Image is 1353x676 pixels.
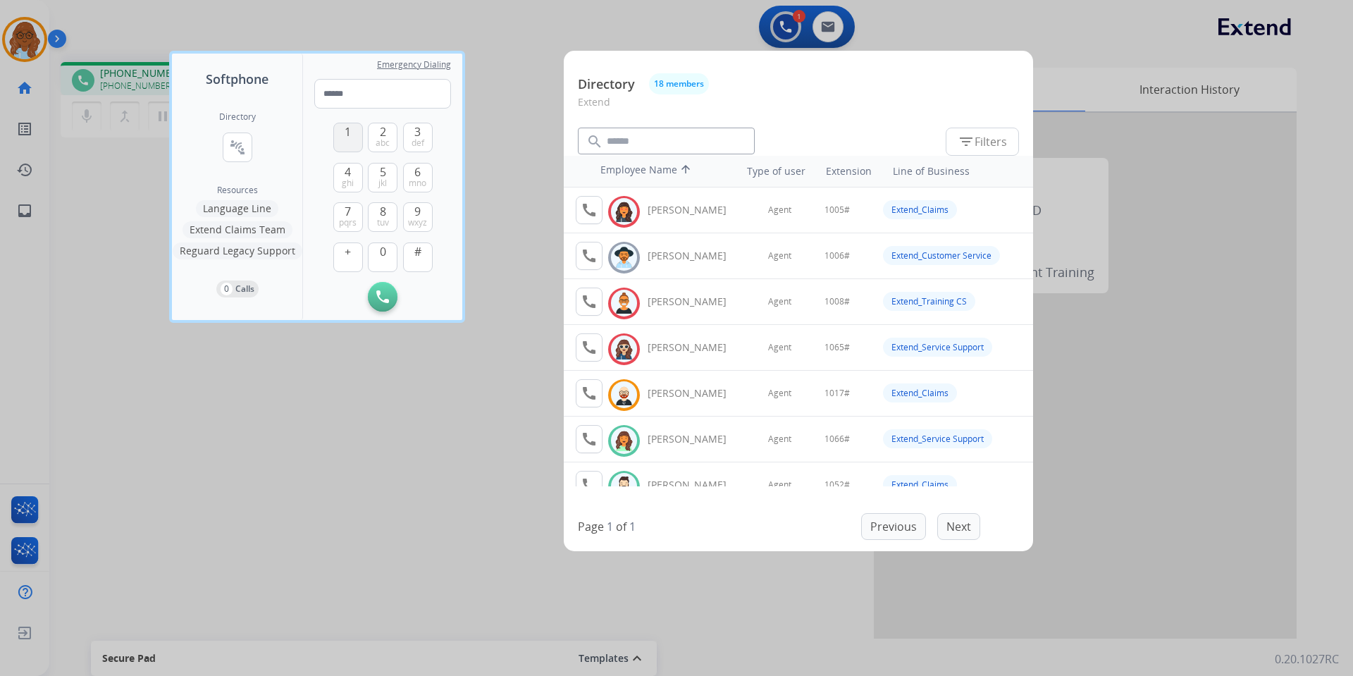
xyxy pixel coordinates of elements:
[368,202,397,232] button: 8tuv
[819,157,879,185] th: Extension
[768,342,791,353] span: Agent
[824,250,850,262] span: 1006#
[614,338,634,360] img: avatar
[408,217,427,228] span: wxyz
[614,247,634,269] img: avatar
[768,434,791,445] span: Agent
[648,203,742,217] div: [PERSON_NAME]
[883,429,992,448] div: Extend_Service Support
[380,203,386,220] span: 8
[648,386,742,400] div: [PERSON_NAME]
[173,242,302,259] button: Reguard Legacy Support
[824,204,850,216] span: 1005#
[768,296,791,307] span: Agent
[235,283,254,295] p: Calls
[377,217,389,228] span: tuv
[1275,651,1339,668] p: 0.20.1027RC
[412,137,424,149] span: def
[581,385,598,402] mat-icon: call
[333,202,363,232] button: 7pqrs
[414,243,421,260] span: #
[883,338,992,357] div: Extend_Service Support
[648,340,742,355] div: [PERSON_NAME]
[380,123,386,140] span: 2
[581,431,598,448] mat-icon: call
[368,123,397,152] button: 2abc
[403,123,433,152] button: 3def
[648,295,742,309] div: [PERSON_NAME]
[946,128,1019,156] button: Filters
[578,75,635,94] p: Directory
[883,292,975,311] div: Extend_Training CS
[345,203,351,220] span: 7
[217,185,258,196] span: Resources
[414,164,421,180] span: 6
[614,293,634,314] img: avatar
[593,156,720,187] th: Employee Name
[824,296,850,307] span: 1008#
[768,204,791,216] span: Agent
[414,203,421,220] span: 9
[958,133,1007,150] span: Filters
[376,137,390,149] span: abc
[648,249,742,263] div: [PERSON_NAME]
[333,123,363,152] button: 1
[614,384,634,406] img: avatar
[229,139,246,156] mat-icon: connect_without_contact
[649,73,709,94] button: 18 members
[368,242,397,272] button: 0
[414,123,421,140] span: 3
[403,163,433,192] button: 6mno
[333,242,363,272] button: +
[378,178,387,189] span: jkl
[333,163,363,192] button: 4ghi
[886,157,1026,185] th: Line of Business
[768,479,791,491] span: Agent
[824,479,850,491] span: 1052#
[403,242,433,272] button: #
[376,290,389,303] img: call-button
[614,201,634,223] img: avatar
[409,178,426,189] span: mno
[581,202,598,219] mat-icon: call
[403,202,433,232] button: 9wxyz
[616,518,626,535] p: of
[345,243,351,260] span: +
[578,518,604,535] p: Page
[614,476,634,498] img: avatar
[648,478,742,492] div: [PERSON_NAME]
[368,163,397,192] button: 5jkl
[196,200,278,217] button: Language Line
[380,243,386,260] span: 0
[206,69,268,89] span: Softphone
[768,250,791,262] span: Agent
[342,178,354,189] span: ghi
[768,388,791,399] span: Agent
[221,283,233,295] p: 0
[883,475,957,494] div: Extend_Claims
[727,157,813,185] th: Type of user
[824,342,850,353] span: 1065#
[958,133,975,150] mat-icon: filter_list
[219,111,256,123] h2: Directory
[578,94,1019,121] p: Extend
[614,430,634,452] img: avatar
[581,339,598,356] mat-icon: call
[824,434,850,445] span: 1066#
[883,383,957,402] div: Extend_Claims
[648,432,742,446] div: [PERSON_NAME]
[345,164,351,180] span: 4
[581,293,598,310] mat-icon: call
[581,247,598,264] mat-icon: call
[339,217,357,228] span: pqrs
[183,221,292,238] button: Extend Claims Team
[377,59,451,70] span: Emergency Dialing
[586,133,603,150] mat-icon: search
[883,200,957,219] div: Extend_Claims
[345,123,351,140] span: 1
[380,164,386,180] span: 5
[677,163,694,180] mat-icon: arrow_upward
[824,388,850,399] span: 1017#
[216,281,259,297] button: 0Calls
[883,246,1000,265] div: Extend_Customer Service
